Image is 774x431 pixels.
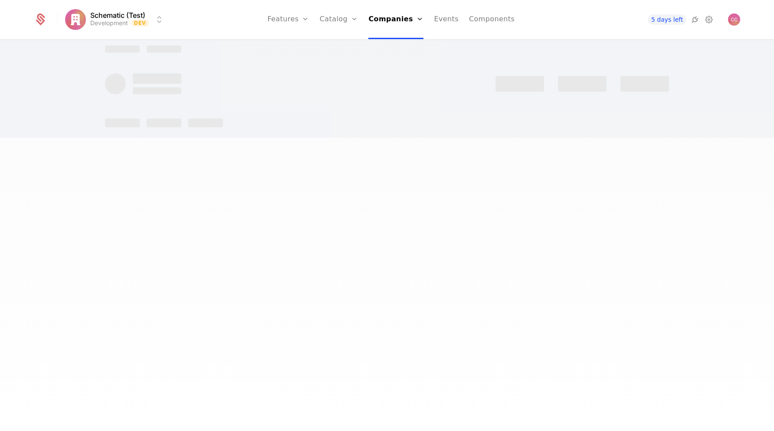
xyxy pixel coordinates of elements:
[690,14,700,25] a: Integrations
[90,19,128,27] div: Development
[728,13,740,26] img: Cole Chrzan
[65,9,86,30] img: Schematic (Test)
[90,12,145,19] span: Schematic (Test)
[131,20,149,27] span: Dev
[648,14,687,25] a: 5 days left
[68,10,165,29] button: Select environment
[728,13,740,26] button: Open user button
[704,14,714,25] a: Settings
